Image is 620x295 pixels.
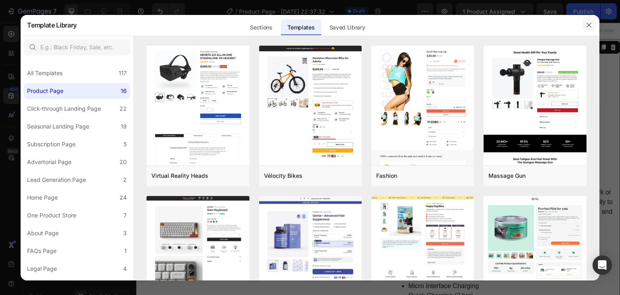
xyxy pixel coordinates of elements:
[310,47,324,54] span: 1111
[272,268,479,278] li: Quick Charging (2 hrs)
[593,255,612,275] div: Open Intercom Messenger
[243,19,279,36] div: Sections
[256,59,479,97] h2: Aluminum Alloy Portable Bluetooth Keyboard
[119,193,127,202] div: 24
[376,171,397,181] div: Fashion
[123,175,127,185] div: 2
[488,171,526,181] div: Massage Gun
[307,104,341,114] p: 915 reviews
[272,239,479,249] li: Compact Folding
[27,122,89,131] div: Seasonal Landing Page
[124,139,127,149] div: 5
[123,264,127,274] div: 4
[367,21,419,28] p: Create Theme Section
[27,104,101,114] div: Click-through Landing Page
[27,193,58,202] div: Home Page
[151,171,208,181] div: Virtual Reality Heads
[27,211,76,220] div: One Product Store
[272,249,479,259] li: Long Battery Life
[267,166,365,173] strong: Mini Folding Wireless Keyboard
[328,21,352,28] div: Section 1
[27,246,57,256] div: FAQs Page
[272,259,479,268] li: Micro Interface Charging
[124,211,127,220] div: 7
[27,139,75,149] div: Subscription Page
[354,130,385,146] pre: Save $90
[119,157,127,167] div: 20
[27,15,77,36] h2: Template Library
[119,104,127,114] div: 22
[272,210,479,220] li: Portable Design
[272,230,479,239] li: Bluetooth Connectivity
[27,228,59,238] div: About Page
[323,19,372,36] div: Saved Library
[27,264,57,274] div: Legal Page
[424,20,459,29] button: AI Content
[121,86,127,96] div: 16
[123,228,127,238] div: 3
[308,129,350,147] div: $189.00
[27,157,71,167] div: Advertorial Page
[27,68,63,78] div: All Templates
[121,122,127,131] div: 19
[264,46,360,55] p: Hurry up! Only left in stock
[256,128,305,148] div: $99.00
[124,246,127,256] div: 1
[264,171,302,181] div: Vélocity Bikes
[119,68,127,78] div: 117
[256,166,477,202] p: The is a sleek, portable solution for work or travel. Made from aluminum alloy, it’s lightweight ...
[27,86,63,96] div: Product Page
[281,19,321,36] div: Templates
[272,220,479,230] li: Aluminum Alloy Build
[24,39,130,55] input: E.g.: Black Friday, Sale, etc.
[27,175,86,185] div: Lead Generation Page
